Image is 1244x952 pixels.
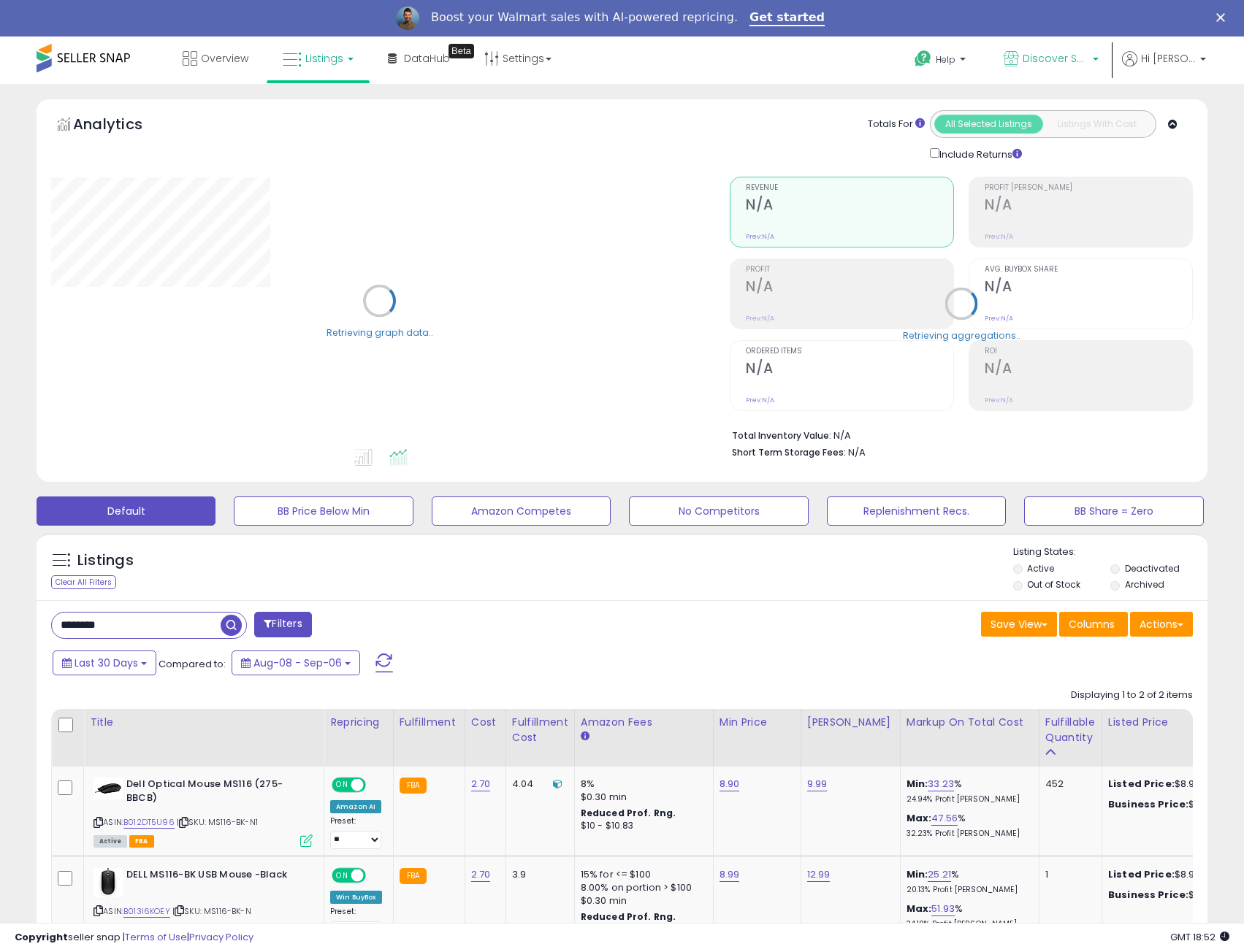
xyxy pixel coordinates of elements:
[1045,868,1091,881] div: 1
[94,778,123,799] img: 318p2vPJWdL._SL40_.jpg
[931,811,958,826] a: 47.56
[900,709,1039,767] th: The percentage added to the cost of goods (COGS) that forms the calculator for Min & Max prices.
[333,779,351,791] span: ON
[1027,578,1080,591] label: Out of Stock
[404,51,450,66] span: DataHub
[807,777,828,791] a: 9.99
[172,37,259,80] a: Overview
[1130,612,1193,637] button: Actions
[907,902,932,915] b: Max:
[75,656,138,670] span: Last 30 Days
[1108,888,1188,902] b: Business Price:
[377,37,461,80] a: DataHub
[305,51,343,66] span: Listings
[1013,545,1207,559] p: Listing States:
[330,800,381,813] div: Amazon AI
[807,867,831,882] a: 12.99
[1108,777,1175,791] b: Listed Price:
[581,894,702,907] div: $0.30 min
[172,905,251,917] span: | SKU: MS116-BK-N
[431,10,738,25] div: Boost your Walmart sales with AI-powered repricing.
[1027,562,1054,575] label: Active
[581,791,702,804] div: $0.30 min
[254,612,311,637] button: Filters
[364,779,387,791] span: OFF
[73,114,171,138] h5: Analytics
[1059,612,1128,637] button: Columns
[936,53,955,66] span: Help
[928,777,954,791] a: 33.23
[364,869,387,881] span: OFF
[400,778,427,794] small: FBA
[396,7,419,30] img: Profile image for Adrian
[94,835,127,848] span: All listings currently available for purchase on Amazon
[123,905,170,918] a: B013I6KOEY
[330,891,382,904] div: Win BuyBox
[907,812,1028,839] div: %
[94,868,313,934] div: ASIN:
[400,868,427,884] small: FBA
[94,868,123,897] img: 31SQLYuoK8L._SL40_.jpg
[512,778,563,791] div: 4.04
[1170,930,1229,944] span: 2025-10-7 18:52 GMT
[512,868,563,881] div: 3.9
[928,867,951,882] a: 25.21
[581,910,676,923] b: Reduced Prof. Rng.
[907,885,1028,895] p: 20.13% Profit [PERSON_NAME]
[629,496,808,526] button: No Competitors
[330,715,387,730] div: Repricing
[981,612,1057,637] button: Save View
[159,657,226,671] span: Compared to:
[126,868,304,886] b: DELL MS116-BK USB Mouse -Black
[907,867,928,881] b: Min:
[1069,617,1115,632] span: Columns
[581,868,702,881] div: 15% for <= $100
[15,931,253,945] div: seller snap | |
[720,777,740,791] a: 8.90
[581,778,702,791] div: 8%
[53,650,156,675] button: Last 30 Days
[1023,51,1088,66] span: Discover Savings
[471,867,491,882] a: 2.70
[1108,868,1229,881] div: $8.99
[914,50,932,68] i: Get Help
[1071,688,1193,702] div: Displaying 1 to 2 of 2 items
[327,326,433,339] div: Retrieving graph data..
[471,777,491,791] a: 2.70
[907,811,932,825] b: Max:
[1024,496,1203,526] button: BB Share = Zero
[512,715,568,745] div: Fulfillment Cost
[1141,51,1196,66] span: Hi [PERSON_NAME]
[581,807,676,819] b: Reduced Prof. Rng.
[1042,115,1151,134] button: Listings With Cost
[232,650,360,675] button: Aug-08 - Sep-06
[919,145,1039,162] div: Include Returns
[177,816,258,828] span: | SKU: MS116-BK-N1
[581,715,707,730] div: Amazon Fees
[907,902,1028,929] div: %
[1125,562,1180,575] label: Deactivated
[15,930,68,944] strong: Copyright
[993,37,1110,84] a: Discover Savings
[1216,13,1231,22] div: Close
[581,881,702,894] div: 8.00% on portion > $100
[473,37,562,80] a: Settings
[51,575,116,589] div: Clear All Filters
[1045,715,1096,745] div: Fulfillable Quantity
[1045,778,1091,791] div: 452
[333,869,351,881] span: ON
[90,715,318,730] div: Title
[903,329,1020,342] div: Retrieving aggregations..
[907,715,1033,730] div: Markup on Total Cost
[934,115,1043,134] button: All Selected Listings
[749,10,825,26] a: Get started
[720,867,740,882] a: 8.99
[400,715,459,730] div: Fulfillment
[581,820,702,832] div: $10 - $10.83
[201,51,248,66] span: Overview
[129,835,154,848] span: FBA
[903,39,980,84] a: Help
[1122,51,1206,84] a: Hi [PERSON_NAME]
[907,919,1028,929] p: 34.18% Profit [PERSON_NAME]
[868,118,925,131] div: Totals For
